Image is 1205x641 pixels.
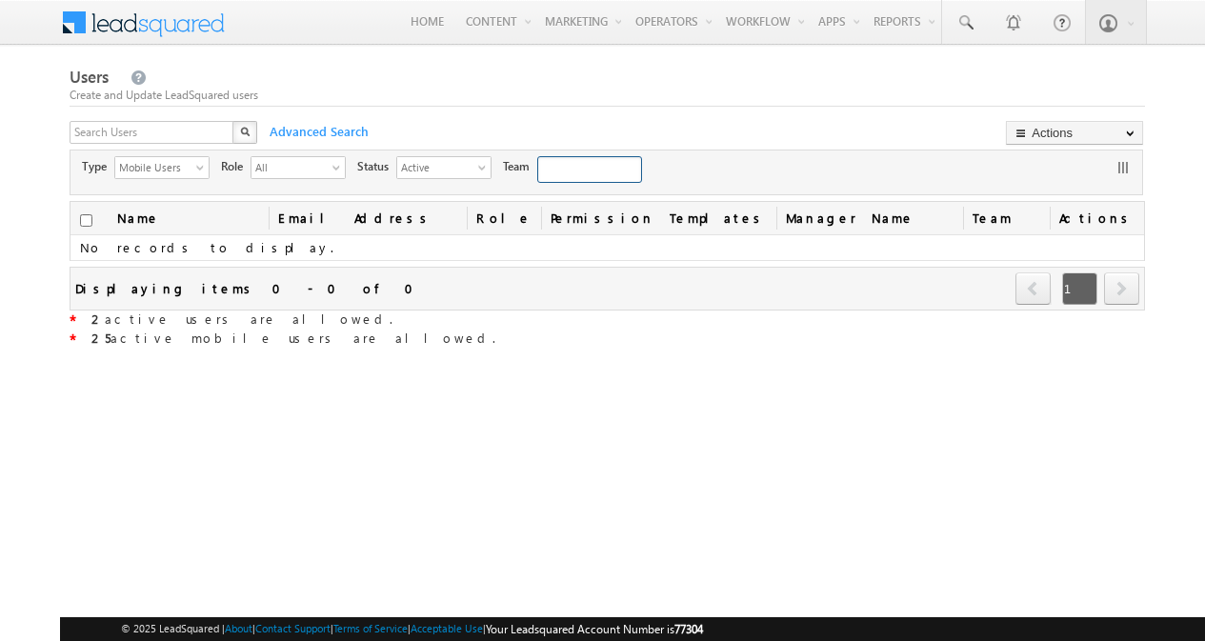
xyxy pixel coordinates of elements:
[91,330,110,346] strong: 25
[674,622,703,636] span: 77304
[70,235,1144,261] td: No records to display.
[332,162,348,172] span: select
[269,202,467,234] a: Email Address
[963,202,1050,234] span: Team
[115,157,193,176] span: Mobile Users
[121,620,703,638] span: © 2025 LeadSquared | | | | |
[91,310,105,327] strong: 2
[108,202,170,234] a: Name
[478,162,493,172] span: select
[91,330,495,346] span: active mobile users are allowed.
[1015,274,1052,305] a: prev
[70,87,1145,104] div: Create and Update LeadSquared users
[486,622,703,636] span: Your Leadsquared Account Number is
[75,277,425,299] div: Displaying items 0 - 0 of 0
[260,123,374,140] span: Advanced Search
[225,622,252,634] a: About
[82,158,114,175] span: Type
[541,202,776,234] span: Permission Templates
[1062,272,1097,305] span: 1
[251,157,330,176] span: All
[221,158,251,175] span: Role
[503,158,537,175] span: Team
[1104,272,1139,305] span: next
[397,157,475,176] span: Active
[70,66,109,88] span: Users
[255,622,331,634] a: Contact Support
[1015,272,1051,305] span: prev
[776,202,963,234] span: Manager Name
[411,622,483,634] a: Acceptable Use
[333,622,408,634] a: Terms of Service
[196,162,211,172] span: select
[1104,274,1139,305] a: next
[91,310,392,327] span: active users are allowed.
[1006,121,1143,145] button: Actions
[357,158,396,175] span: Status
[1050,202,1144,234] span: Actions
[70,121,235,144] input: Search Users
[240,127,250,136] img: Search
[467,202,541,234] a: Role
